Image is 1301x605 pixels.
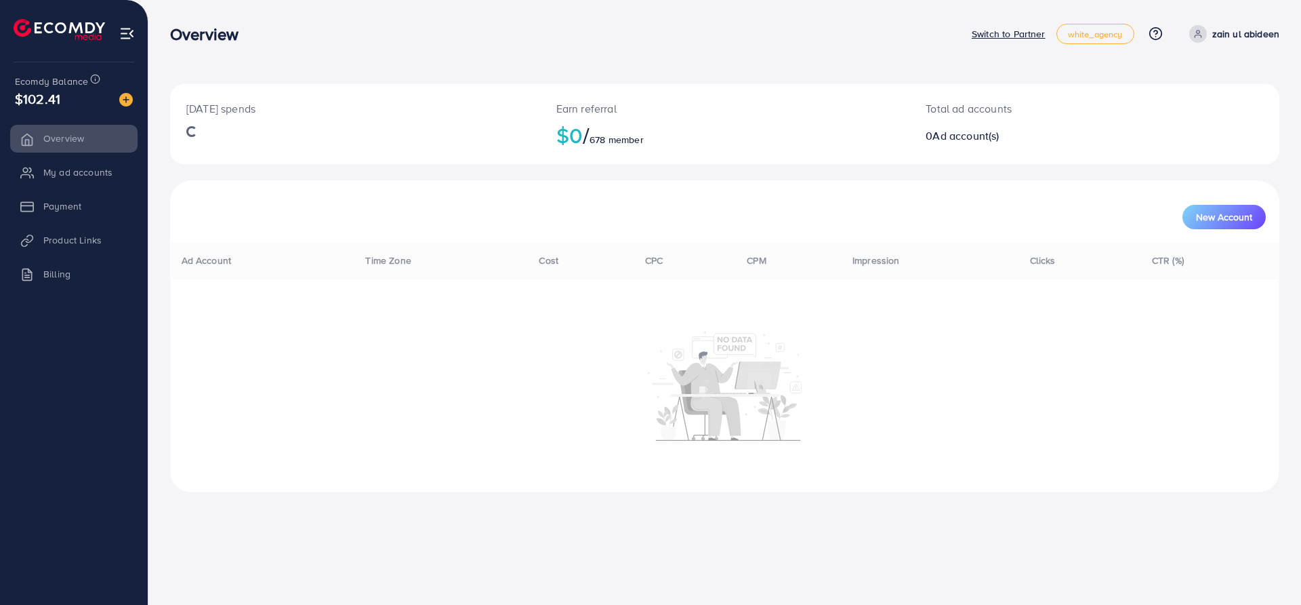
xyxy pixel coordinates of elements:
span: 678 member [590,133,644,147]
p: Earn referral [556,100,894,117]
img: logo [14,19,105,40]
img: image [119,93,133,106]
button: New Account [1182,205,1266,229]
h2: $0 [556,122,894,148]
a: zain ul abideen [1184,25,1279,43]
span: Ecomdy Balance [15,75,88,88]
a: white_agency [1056,24,1134,44]
span: $102.41 [15,89,60,109]
p: Total ad accounts [926,100,1170,117]
span: New Account [1196,212,1252,222]
p: [DATE] spends [186,100,524,117]
h3: Overview [170,24,249,44]
p: Switch to Partner [972,26,1046,42]
span: / [583,119,590,151]
h2: 0 [926,130,1170,142]
span: white_agency [1068,30,1123,39]
p: zain ul abideen [1212,26,1279,42]
span: Ad account(s) [932,128,999,143]
img: menu [119,26,135,41]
